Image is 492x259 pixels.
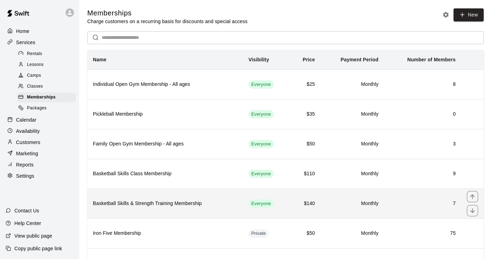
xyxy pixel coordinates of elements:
[87,8,247,18] h5: Memberships
[87,18,247,25] p: Charge customers on a recurring basis for discounts and special access
[248,140,274,148] div: This membership is visible to all customers
[16,139,40,146] p: Customers
[27,72,41,79] span: Camps
[390,200,456,207] h6: 7
[248,171,274,177] span: Everyone
[248,141,274,148] span: Everyone
[17,71,76,81] div: Camps
[296,170,315,178] h6: $110
[17,48,79,59] a: Rentals
[16,128,40,135] p: Availability
[341,57,378,62] b: Payment Period
[14,220,41,227] p: Help Center
[248,229,269,238] div: This membership is hidden from the memberships page
[16,28,29,35] p: Home
[248,170,274,178] div: This membership is visible to all customers
[326,110,378,118] h6: Monthly
[17,92,79,103] a: Memberships
[248,111,274,118] span: Everyone
[296,200,315,207] h6: $140
[6,159,73,170] a: Reports
[407,57,456,62] b: Number of Members
[93,170,237,178] h6: Basketball Skills Class Membership
[16,150,38,157] p: Marketing
[6,26,73,36] a: Home
[248,81,274,88] span: Everyone
[27,61,44,68] span: Lessons
[248,200,274,207] span: Everyone
[17,93,76,102] div: Memberships
[440,9,451,20] button: Memberships settings
[27,83,43,90] span: Classes
[248,230,269,237] span: Private
[390,110,456,118] h6: 0
[390,170,456,178] h6: 9
[303,57,315,62] b: Price
[27,94,56,101] span: Memberships
[390,140,456,148] h6: 3
[17,60,76,70] div: Lessons
[248,110,274,118] div: This membership is visible to all customers
[17,49,76,59] div: Rentals
[296,230,315,237] h6: $50
[93,200,237,207] h6: Basketball Skills & Strength Training Membership
[93,110,237,118] h6: Pickleball Membership
[296,81,315,88] h6: $25
[6,171,73,181] a: Settings
[326,200,378,207] h6: Monthly
[6,37,73,48] a: Services
[390,81,456,88] h6: 8
[326,230,378,237] h6: Monthly
[17,70,79,81] a: Camps
[296,110,315,118] h6: $35
[326,170,378,178] h6: Monthly
[16,116,36,123] p: Calendar
[248,80,274,89] div: This membership is visible to all customers
[16,39,35,46] p: Services
[467,205,478,216] button: move item down
[6,148,73,159] a: Marketing
[6,126,73,136] a: Availability
[453,8,484,21] a: New
[93,140,237,148] h6: Family Open Gym Membership - All ages
[14,232,52,239] p: View public page
[17,59,79,70] a: Lessons
[296,140,315,148] h6: $50
[14,245,62,252] p: Copy public page link
[16,172,34,179] p: Settings
[6,115,73,125] a: Calendar
[16,161,34,168] p: Reports
[93,230,237,237] h6: Iron Five Membership
[93,81,237,88] h6: Individual Open Gym Membership - All ages
[27,105,47,112] span: Packages
[326,140,378,148] h6: Monthly
[17,103,76,113] div: Packages
[17,81,79,92] a: Classes
[390,230,456,237] h6: 75
[6,137,73,148] a: Customers
[467,191,478,202] button: move item up
[248,199,274,208] div: This membership is visible to all customers
[93,57,107,62] b: Name
[326,81,378,88] h6: Monthly
[17,82,76,91] div: Classes
[14,207,39,214] p: Contact Us
[17,103,79,114] a: Packages
[27,50,42,57] span: Rentals
[248,57,269,62] b: Visibility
